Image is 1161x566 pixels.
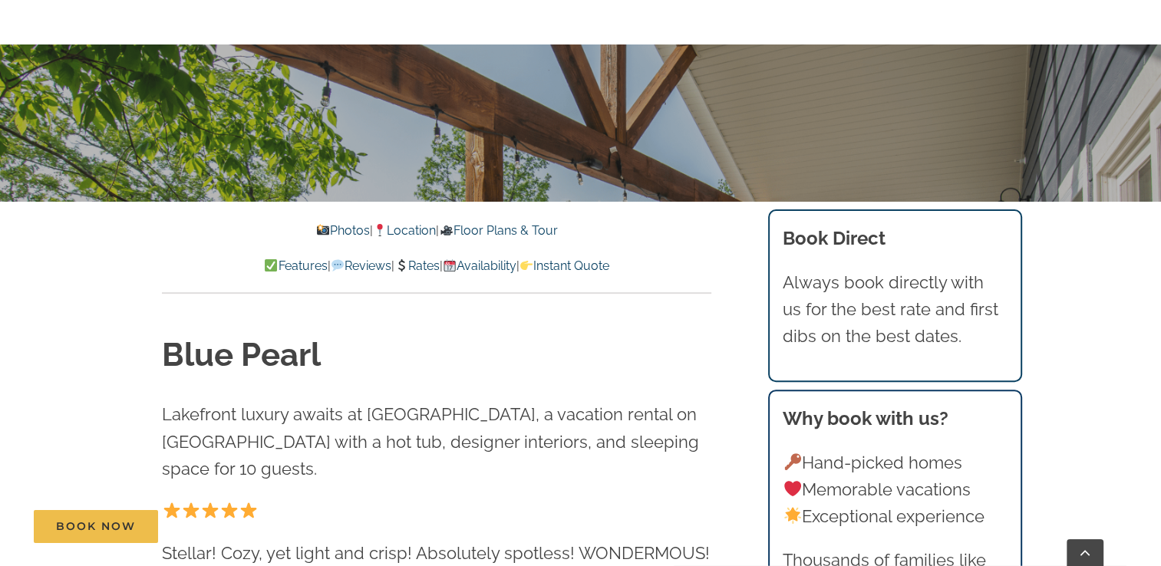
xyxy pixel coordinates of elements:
p: | | | | [162,256,711,276]
img: 🌟 [784,507,801,524]
a: Reviews [330,258,391,273]
img: ⭐️ [163,502,180,518]
p: Always book directly with us for the best rate and first dibs on the best dates. [783,269,1007,350]
img: 📍 [374,224,386,236]
img: 🔑 [784,453,801,470]
img: ✅ [265,259,277,271]
img: 💬 [331,259,344,271]
img: ⭐️ [202,502,219,518]
a: Availability [443,258,516,273]
span: Lakefront luxury awaits at [GEOGRAPHIC_DATA], a vacation rental on [GEOGRAPHIC_DATA] with a hot t... [162,404,699,478]
p: | | [162,221,711,241]
img: 📸 [317,224,329,236]
a: Features [264,258,327,273]
img: 💲 [395,259,407,271]
img: 🎥 [440,224,453,236]
h3: Book Direct [783,225,1007,252]
a: Location [373,223,436,238]
img: 📆 [444,259,456,271]
img: ⭐️ [221,502,238,518]
a: Photos [316,223,370,238]
img: ❤️ [784,480,801,497]
h1: Blue Pearl [162,333,711,378]
p: Hand-picked homes Memorable vacations Exceptional experience [783,449,1007,531]
a: Floor Plans & Tour [439,223,557,238]
a: Instant Quote [519,258,609,273]
img: ⭐️ [183,502,200,518]
a: Book Now [34,510,158,543]
span: Book Now [56,520,136,533]
img: ⭐️ [240,502,257,518]
h3: Why book with us? [783,405,1007,433]
a: Rates [394,258,440,273]
img: 👉 [520,259,533,271]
